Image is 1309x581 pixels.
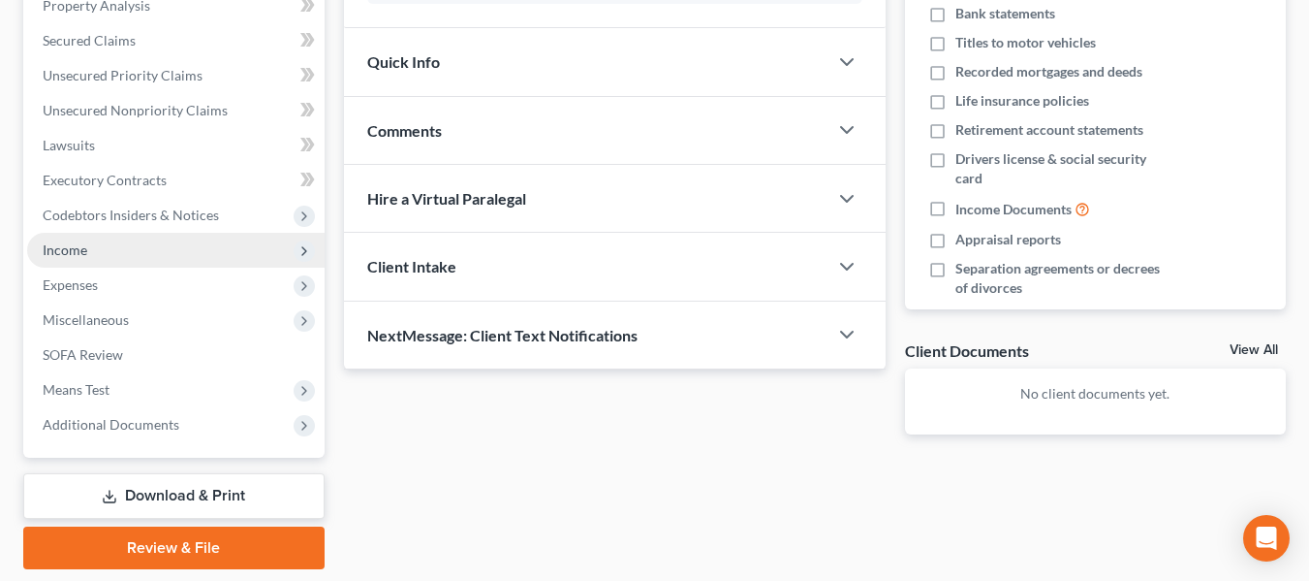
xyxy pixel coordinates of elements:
[27,163,325,198] a: Executory Contracts
[367,52,440,71] span: Quick Info
[27,58,325,93] a: Unsecured Priority Claims
[43,276,98,293] span: Expenses
[43,137,95,153] span: Lawsuits
[367,189,526,208] span: Hire a Virtual Paralegal
[1243,515,1290,562] div: Open Intercom Messenger
[920,384,1270,403] p: No client documents yet.
[955,259,1174,298] span: Separation agreements or decrees of divorces
[23,473,325,519] a: Download & Print
[43,381,109,398] span: Means Test
[23,527,325,569] a: Review & File
[955,200,1072,219] span: Income Documents
[43,416,179,433] span: Additional Documents
[955,149,1174,188] span: Drivers license & social security card
[43,207,219,223] span: Codebtors Insiders & Notices
[27,23,325,58] a: Secured Claims
[367,121,442,140] span: Comments
[43,67,203,83] span: Unsecured Priority Claims
[955,120,1143,140] span: Retirement account statements
[367,257,456,275] span: Client Intake
[955,230,1061,249] span: Appraisal reports
[43,311,129,328] span: Miscellaneous
[43,242,87,258] span: Income
[955,62,1142,81] span: Recorded mortgages and deeds
[955,91,1089,111] span: Life insurance policies
[905,340,1029,361] div: Client Documents
[1230,343,1278,357] a: View All
[27,128,325,163] a: Lawsuits
[43,346,123,363] span: SOFA Review
[43,102,228,118] span: Unsecured Nonpriority Claims
[367,326,638,344] span: NextMessage: Client Text Notifications
[27,338,325,372] a: SOFA Review
[43,172,167,188] span: Executory Contracts
[955,33,1096,52] span: Titles to motor vehicles
[27,93,325,128] a: Unsecured Nonpriority Claims
[955,4,1055,23] span: Bank statements
[43,32,136,48] span: Secured Claims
